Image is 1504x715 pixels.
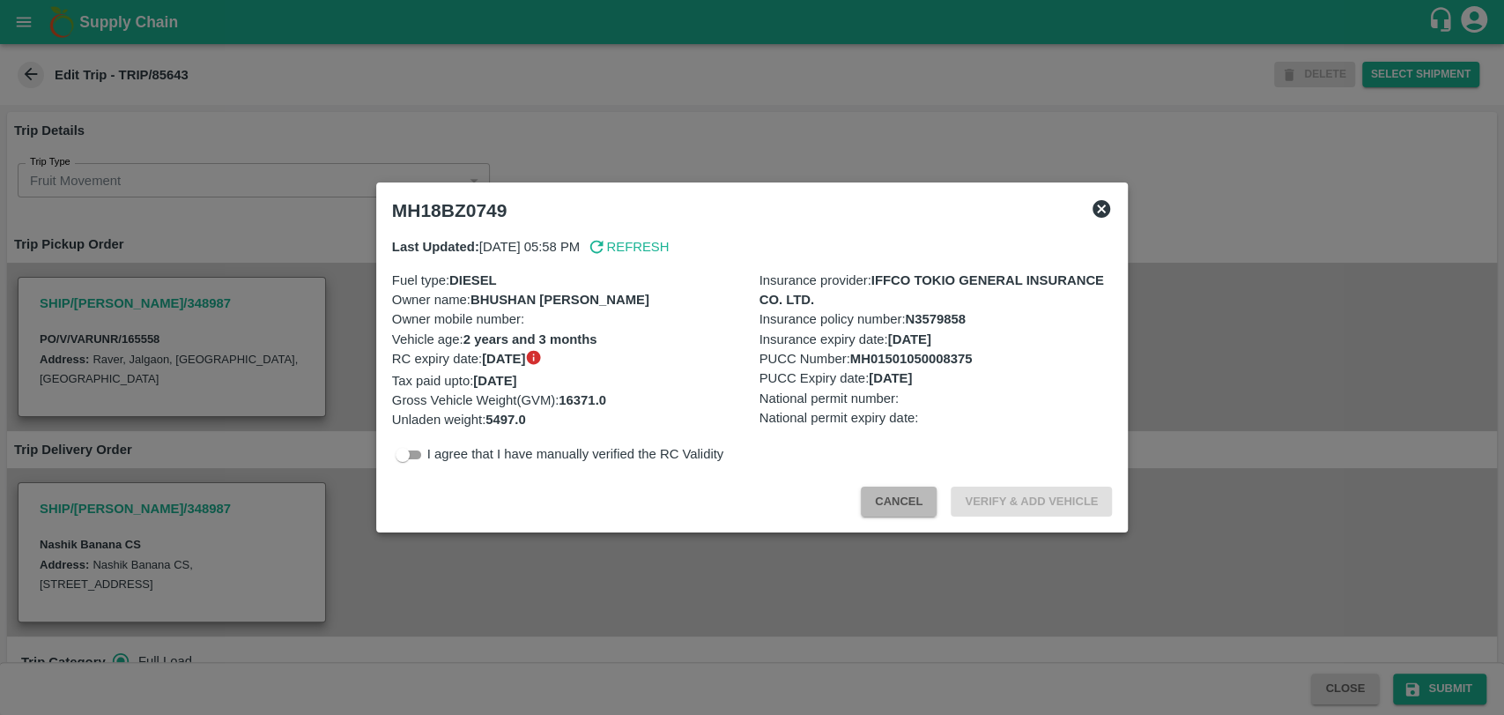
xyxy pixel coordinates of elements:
b: [DATE] [888,332,931,346]
p: Owner mobile number : [392,309,745,329]
p: Insurance provider : [759,271,1113,310]
span: PUCC Expiry date : [759,369,913,388]
p: Refresh [606,237,669,257]
p: I agree that I have manually verified the RC Validity [427,444,723,464]
p: Gross Vehicle Weight(GVM) : [392,391,745,410]
b: Last Updated: [392,240,479,254]
b: DIESEL [449,273,497,287]
b: 2 years and 3 months [463,332,597,346]
b: [DATE] [473,374,516,388]
p: Tax paid upto : [392,371,745,391]
b: IFFCO TOKIO GENERAL INSURANCE CO. LTD. [759,273,1104,307]
p: Insurance policy number : [759,309,1113,329]
b: MH18BZ0749 [392,200,508,220]
p: Unladen weight : [392,410,745,429]
b: 16371.0 [559,393,606,407]
p: National permit number : [759,389,1113,408]
button: Cancel [861,487,937,518]
span: Insurance expiry date : [759,330,931,349]
p: Owner name : [392,290,745,309]
b: N3579858 [905,312,966,326]
p: [DATE] 05:58 PM [392,237,580,257]
span: National permit expiry date : [759,408,919,428]
p: Fuel type : [392,271,745,290]
p: Vehicle age : [392,330,745,349]
b: 5497.0 [485,413,525,427]
b: MH01501050008375 [850,352,973,366]
button: Refresh [587,237,669,257]
b: BHUSHAN [PERSON_NAME] [470,293,649,307]
span: RC expiry date : [392,349,526,369]
b: [DATE] [869,371,912,385]
b: [DATE] [482,352,525,366]
p: PUCC Number : [759,349,1113,369]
